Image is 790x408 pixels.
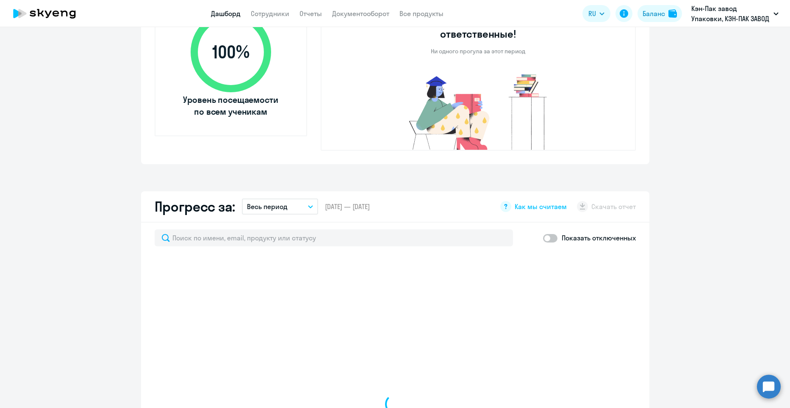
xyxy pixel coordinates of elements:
p: Ни одного прогула за этот период [431,47,525,55]
a: Отчеты [299,9,322,18]
span: Как мы считаем [515,202,567,211]
a: Документооборот [332,9,389,18]
button: RU [582,5,610,22]
button: Балансbalance [638,5,682,22]
a: Сотрудники [251,9,289,18]
button: Весь период [242,198,318,215]
a: Все продукты [399,9,444,18]
img: no-truants [393,72,563,150]
input: Поиск по имени, email, продукту или статусу [155,229,513,246]
button: Кэн-Пак завод Упаковки, КЭН-ПАК ЗАВОД УПАКОВКИ, ООО [687,3,783,24]
div: Баланс [643,8,665,19]
span: RU [588,8,596,19]
img: balance [668,9,677,18]
span: 100 % [182,42,280,62]
p: Показать отключенных [562,233,636,243]
p: Весь период [247,201,288,212]
p: Кэн-Пак завод Упаковки, КЭН-ПАК ЗАВОД УПАКОВКИ, ООО [691,3,770,24]
a: Дашборд [211,9,241,18]
span: [DATE] — [DATE] [325,202,370,211]
h2: Прогресс за: [155,198,235,215]
span: Уровень посещаемости по всем ученикам [182,94,280,118]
